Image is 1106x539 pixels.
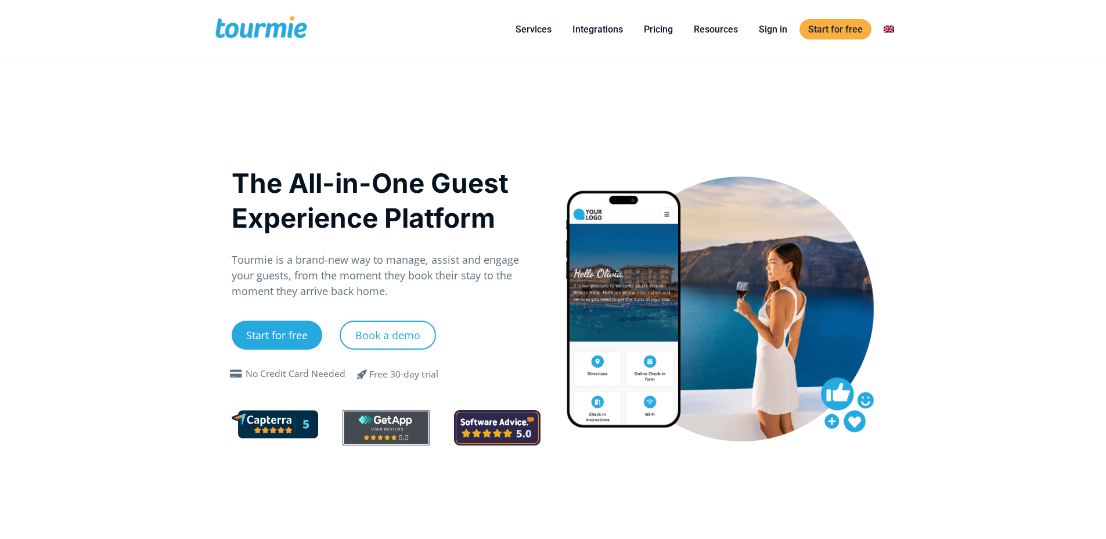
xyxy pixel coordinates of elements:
[799,19,871,39] a: Start for free
[750,22,796,37] a: Sign in
[232,321,322,350] a: Start for free
[635,22,682,37] a: Pricing
[246,367,345,381] div: No Credit Card Needed
[348,367,376,381] span: 
[564,22,632,37] a: Integrations
[227,369,246,379] span: 
[340,321,436,350] a: Book a demo
[369,368,438,382] div: Free 30-day trial
[507,22,560,37] a: Services
[232,166,541,235] h1: The All-in-One Guest Experience Platform
[685,22,747,37] a: Resources
[232,252,541,299] p: Tourmie is a brand-new way to manage, assist and engage your guests, from the moment they book th...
